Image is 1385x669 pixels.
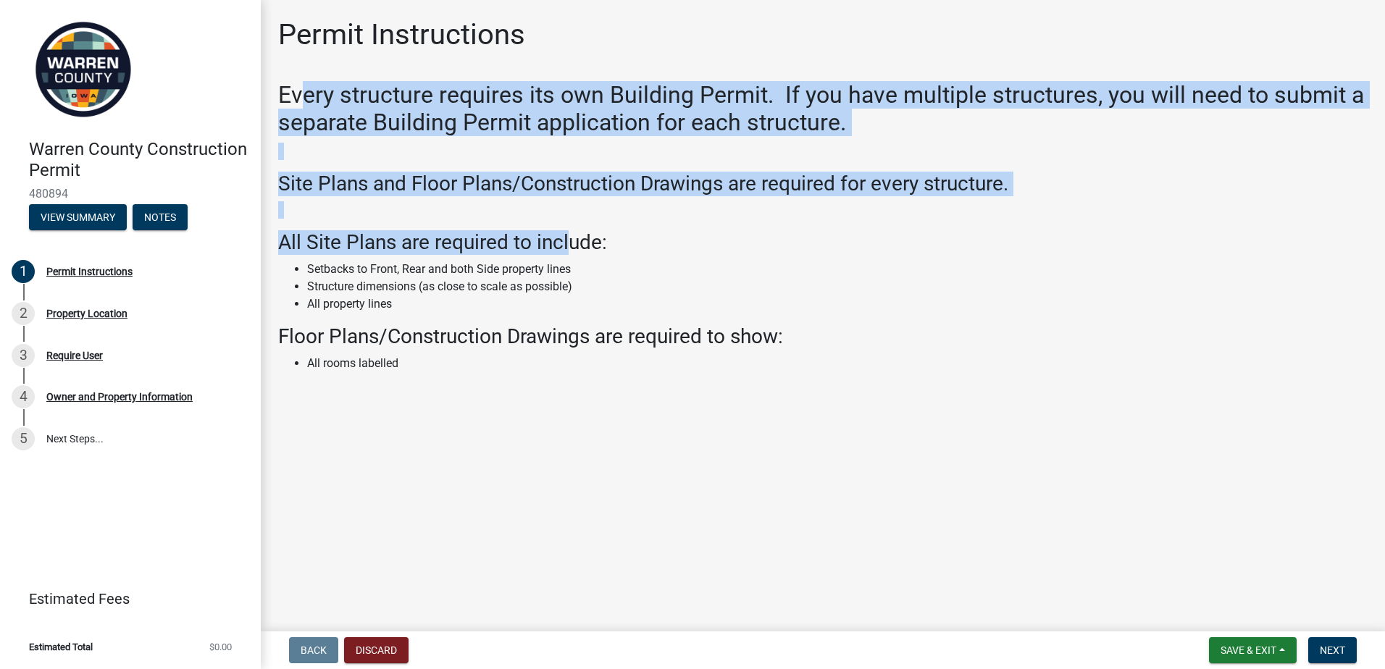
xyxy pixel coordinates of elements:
wm-modal-confirm: Notes [133,212,188,224]
h3: Site Plans and Floor Plans/Construction Drawings are required for every structure. [278,172,1368,196]
div: Owner and Property Information [46,392,193,402]
img: Warren County, Iowa [29,15,138,124]
h4: Warren County Construction Permit [29,139,249,181]
button: Notes [133,204,188,230]
h3: Floor Plans/Construction Drawings are required to show: [278,324,1368,349]
div: 2 [12,302,35,325]
li: All property lines [307,295,1368,313]
a: Estimated Fees [12,584,238,613]
button: Save & Exit [1209,637,1297,663]
h3: All Site Plans are required to include: [278,230,1368,255]
button: Next [1308,637,1357,663]
div: 4 [12,385,35,408]
button: View Summary [29,204,127,230]
div: Permit Instructions [46,266,133,277]
li: Setbacks to Front, Rear and both Side property lines [307,261,1368,278]
li: All rooms labelled [307,355,1368,372]
button: Back [289,637,338,663]
div: 1 [12,260,35,283]
h1: Permit Instructions [278,17,525,52]
li: Structure dimensions (as close to scale as possible) [307,278,1368,295]
span: Estimated Total [29,642,93,652]
div: Property Location [46,308,127,319]
span: Next [1320,644,1345,656]
h2: Every structure requires its own Building Permit. If you have multiple structures, you will need ... [278,81,1368,137]
span: Back [301,644,327,656]
div: 5 [12,427,35,450]
div: Require User [46,350,103,361]
span: 480894 [29,187,232,201]
button: Discard [344,637,409,663]
div: 3 [12,344,35,367]
wm-modal-confirm: Summary [29,212,127,224]
span: Save & Exit [1221,644,1276,656]
span: $0.00 [209,642,232,652]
